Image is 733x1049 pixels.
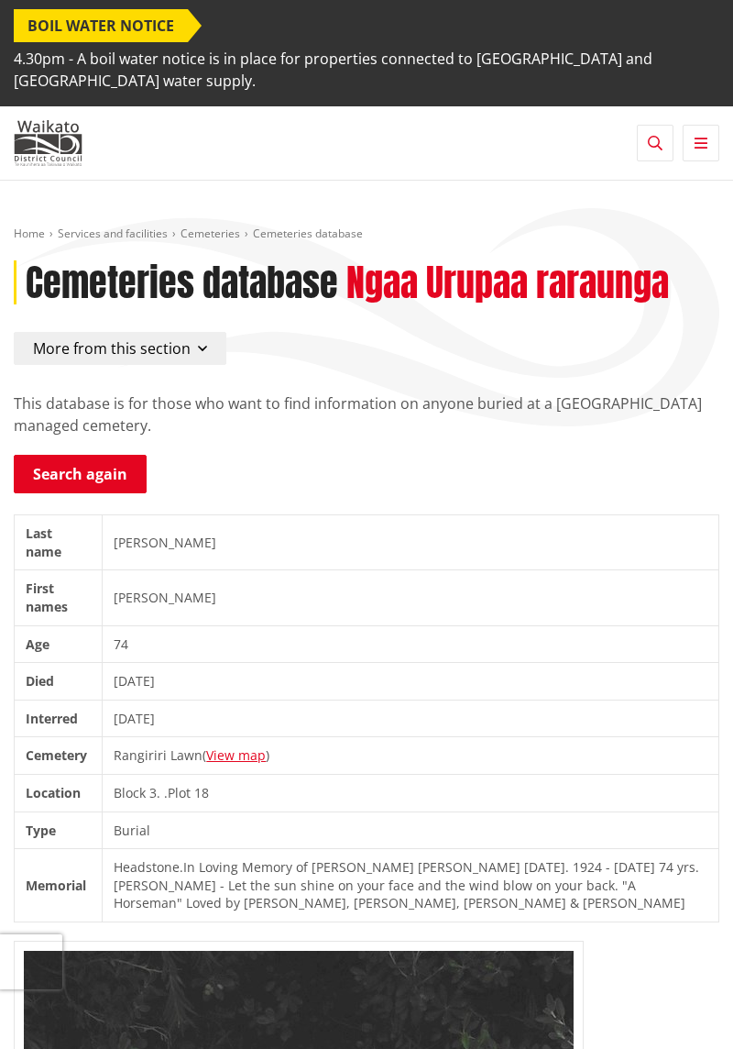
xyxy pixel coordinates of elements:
[103,774,719,812] td: . .
[14,392,719,436] p: This database is for those who want to find information on anyone buried at a [GEOGRAPHIC_DATA] m...
[15,737,103,775] th: Cemetery
[15,774,103,812] th: Location
[103,849,719,922] td: .
[14,9,188,42] span: BOIL WATER NOTICE
[206,746,266,764] a: View map
[15,700,103,737] th: Interred
[15,515,103,570] th: Last name
[14,332,226,365] button: More from this section
[181,226,240,241] a: Cemeteries
[15,625,103,663] th: Age
[14,120,82,166] img: Waikato District Council - Te Kaunihera aa Takiwaa o Waikato
[103,663,719,701] td: [DATE]
[103,625,719,663] td: 74
[103,570,719,625] td: [PERSON_NAME]
[33,338,191,359] span: More from this section
[168,784,191,801] span: Plot
[114,858,180,876] span: Headstone
[15,849,103,922] th: Memorial
[14,42,719,97] span: 4.30pm - A boil water notice is in place for properties connected to [GEOGRAPHIC_DATA] and [GEOGR...
[58,226,168,241] a: Services and facilities
[202,746,269,764] span: ( )
[15,812,103,849] th: Type
[194,784,209,801] span: 18
[14,455,147,493] a: Search again
[114,784,146,801] span: Block
[15,570,103,625] th: First names
[253,226,363,241] span: Cemeteries database
[114,858,699,911] span: In Loving Memory of [PERSON_NAME] [PERSON_NAME] [DATE]. 1924 - [DATE] 74 yrs. [PERSON_NAME] - Let...
[103,515,719,570] td: [PERSON_NAME]
[103,737,719,775] td: Rangiriri Lawn
[26,260,338,304] h1: Cemeteries database
[15,663,103,701] th: Died
[14,226,719,242] nav: breadcrumb
[346,260,669,304] h2: Ngaa Urupaa raraunga
[14,226,45,241] a: Home
[103,812,719,849] td: Burial
[103,700,719,737] td: [DATE]
[149,784,157,801] span: 3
